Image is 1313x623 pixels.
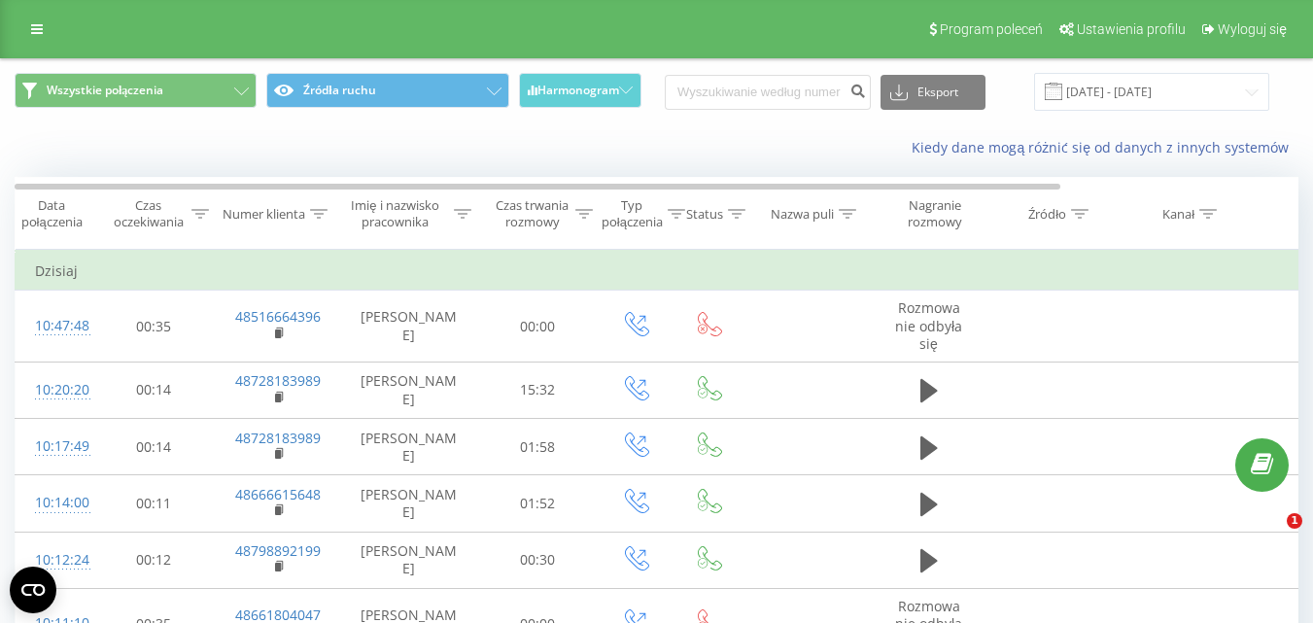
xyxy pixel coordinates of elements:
td: 00:00 [477,291,599,363]
td: 00:12 [93,532,215,588]
div: 10:17:49 [35,428,74,466]
td: 00:11 [93,475,215,532]
div: 10:14:00 [35,484,74,522]
div: Data połączenia [16,197,87,230]
td: 01:52 [477,475,599,532]
td: [PERSON_NAME] [341,419,477,475]
div: Nagranie rozmowy [887,197,982,230]
span: Program poleceń [940,21,1043,37]
div: Źródło [1028,206,1066,223]
div: Czas oczekiwania [110,197,187,230]
iframe: Intercom live chat [1247,513,1294,560]
span: Ustawienia profilu [1077,21,1186,37]
a: 48516664396 [235,307,321,326]
div: Nazwa puli [771,206,834,223]
a: 48728183989 [235,371,321,390]
a: 48798892199 [235,541,321,560]
a: Kiedy dane mogą różnić się od danych z innych systemów [912,138,1298,156]
a: 48728183989 [235,429,321,447]
input: Wyszukiwanie według numeru [665,75,871,110]
button: Harmonogram [519,73,642,108]
span: Harmonogram [537,84,619,97]
button: Eksport [881,75,985,110]
div: Czas trwania rozmowy [494,197,570,230]
span: Rozmowa nie odbyła się [895,298,962,352]
div: 10:12:24 [35,541,74,579]
td: 15:32 [477,362,599,418]
div: Typ połączenia [602,197,663,230]
span: Wszystkie połączenia [47,83,163,98]
td: [PERSON_NAME] [341,291,477,363]
td: 00:14 [93,362,215,418]
button: Wszystkie połączenia [15,73,257,108]
a: 48666615648 [235,485,321,503]
td: 00:35 [93,291,215,363]
span: Wyloguj się [1218,21,1287,37]
button: Źródła ruchu [266,73,508,108]
button: Open CMP widget [10,567,56,613]
td: [PERSON_NAME] [341,475,477,532]
td: 00:30 [477,532,599,588]
td: 01:58 [477,419,599,475]
div: 10:47:48 [35,307,74,345]
td: [PERSON_NAME] [341,362,477,418]
div: Imię i nazwisko pracownika [341,197,450,230]
td: [PERSON_NAME] [341,532,477,588]
div: Numer klienta [223,206,305,223]
div: 10:20:20 [35,371,74,409]
div: Kanał [1162,206,1194,223]
span: 1 [1287,513,1302,529]
td: 00:14 [93,419,215,475]
div: Status [686,206,723,223]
